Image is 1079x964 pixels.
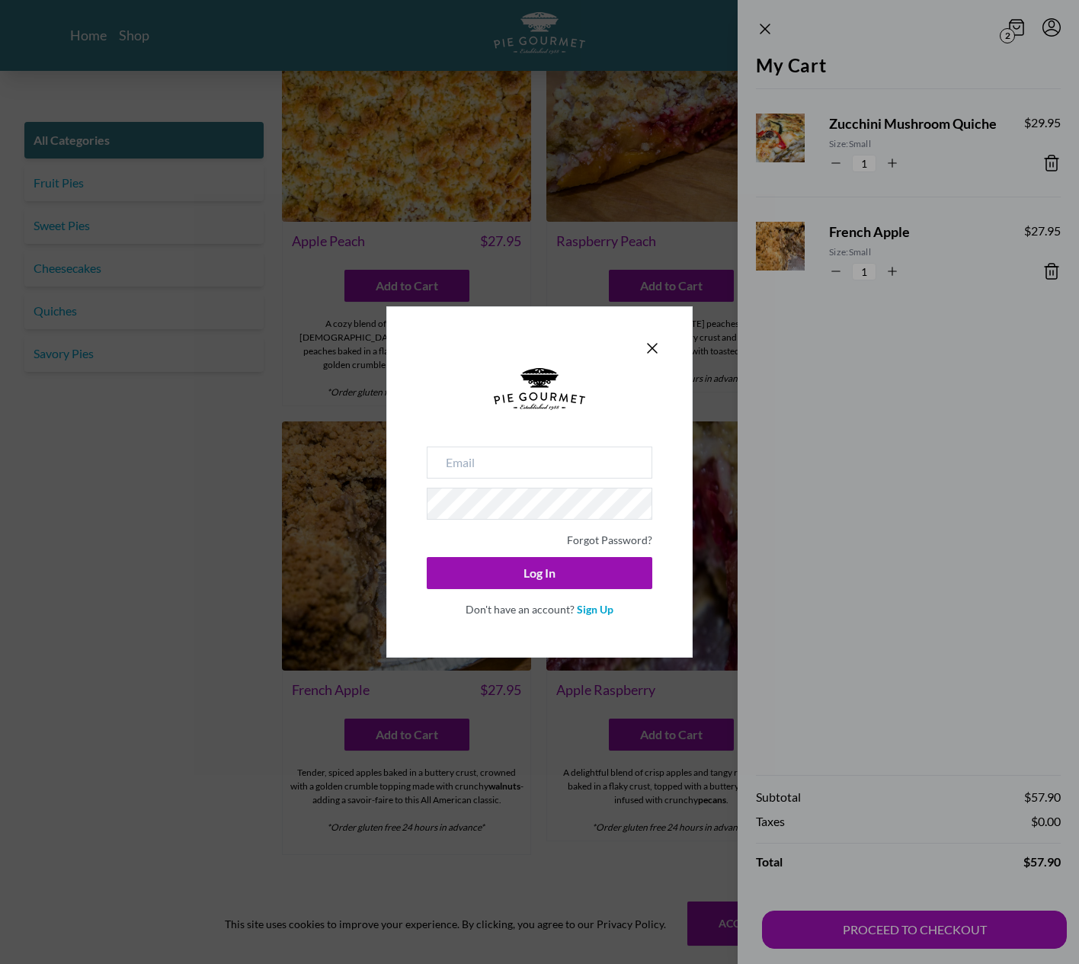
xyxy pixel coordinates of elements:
[567,533,652,546] a: Forgot Password?
[466,603,575,616] span: Don't have an account?
[577,603,613,616] a: Sign Up
[427,557,652,589] button: Log In
[643,339,661,357] button: Close panel
[427,447,652,479] input: Email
